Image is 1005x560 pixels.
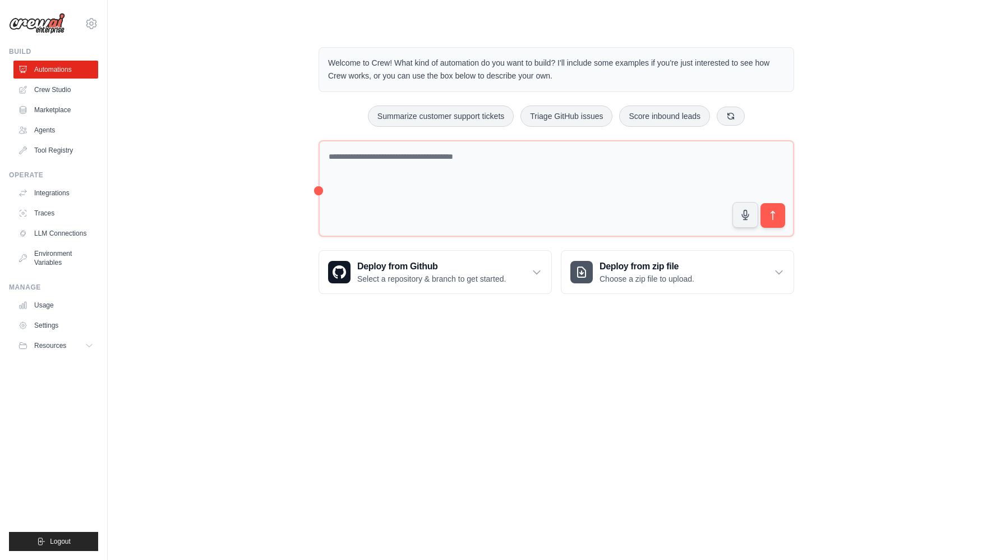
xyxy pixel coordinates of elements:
[600,273,694,284] p: Choose a zip file to upload.
[13,296,98,314] a: Usage
[13,101,98,119] a: Marketplace
[357,260,506,273] h3: Deploy from Github
[9,13,65,34] img: Logo
[50,537,71,546] span: Logout
[13,316,98,334] a: Settings
[357,273,506,284] p: Select a repository & branch to get started.
[9,47,98,56] div: Build
[328,57,785,82] p: Welcome to Crew! What kind of automation do you want to build? I'll include some examples if you'...
[600,260,694,273] h3: Deploy from zip file
[34,341,66,350] span: Resources
[13,204,98,222] a: Traces
[13,121,98,139] a: Agents
[13,141,98,159] a: Tool Registry
[13,337,98,355] button: Resources
[13,184,98,202] a: Integrations
[13,245,98,272] a: Environment Variables
[13,224,98,242] a: LLM Connections
[13,81,98,99] a: Crew Studio
[368,105,514,127] button: Summarize customer support tickets
[13,61,98,79] a: Automations
[9,171,98,180] div: Operate
[520,105,612,127] button: Triage GitHub issues
[619,105,710,127] button: Score inbound leads
[9,532,98,551] button: Logout
[9,283,98,292] div: Manage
